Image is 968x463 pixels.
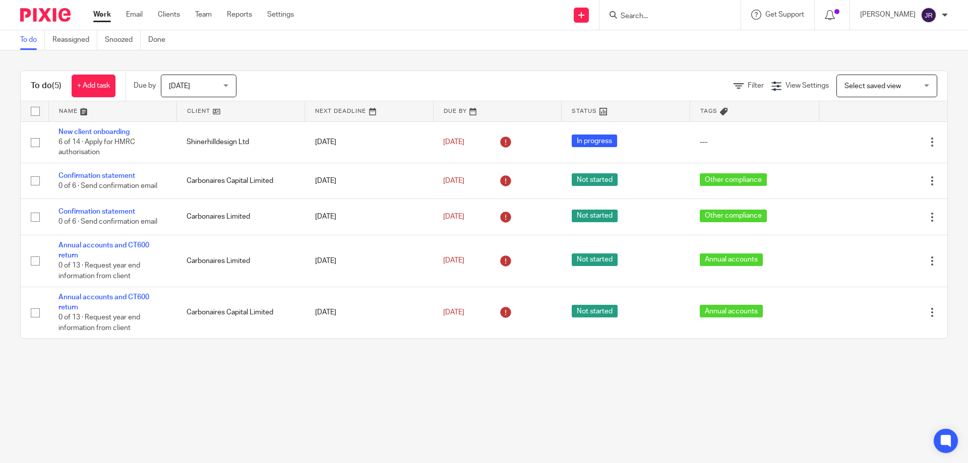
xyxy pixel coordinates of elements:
span: 6 of 14 · Apply for HMRC authorisation [58,139,135,156]
span: Not started [572,305,618,317]
span: (5) [52,82,62,90]
div: --- [700,137,809,147]
span: Not started [572,173,618,186]
span: [DATE] [443,257,464,264]
p: Due by [134,81,156,91]
span: Annual accounts [700,305,763,317]
span: 0 of 6 · Send confirmation email [58,182,157,189]
span: Not started [572,253,618,266]
a: Email [126,10,143,20]
span: Not started [572,210,618,222]
td: [DATE] [305,163,433,199]
a: Confirmation statement [58,172,135,179]
span: [DATE] [443,213,464,220]
a: Snoozed [105,30,141,50]
a: Clients [158,10,180,20]
a: To do [20,30,45,50]
a: Work [93,10,111,20]
a: Annual accounts and CT600 return [58,242,149,259]
p: [PERSON_NAME] [860,10,916,20]
td: Carbonaires Limited [176,235,305,287]
a: Done [148,30,173,50]
span: Annual accounts [700,253,763,266]
td: [DATE] [305,235,433,287]
td: [DATE] [305,199,433,235]
a: Reports [227,10,252,20]
span: Tags [700,108,717,114]
span: [DATE] [443,139,464,146]
span: In progress [572,135,617,147]
img: Pixie [20,8,71,22]
span: 0 of 13 · Request year end information from client [58,314,140,332]
td: Carbonaires Limited [176,199,305,235]
span: Select saved view [844,83,901,90]
a: Reassigned [52,30,97,50]
a: Confirmation statement [58,208,135,215]
span: Filter [748,82,764,89]
a: Settings [267,10,294,20]
span: 0 of 6 · Send confirmation email [58,219,157,226]
span: View Settings [785,82,829,89]
a: Annual accounts and CT600 return [58,294,149,311]
span: [DATE] [169,83,190,90]
td: [DATE] [305,287,433,338]
h1: To do [31,81,62,91]
span: 0 of 13 · Request year end information from client [58,262,140,280]
input: Search [620,12,710,21]
td: Shinerhilldesign Ltd [176,121,305,163]
span: Other compliance [700,173,767,186]
td: Carbonaires Capital Limited [176,287,305,338]
a: Team [195,10,212,20]
span: [DATE] [443,177,464,184]
td: [DATE] [305,121,433,163]
a: New client onboarding [58,128,130,136]
img: svg%3E [921,7,937,23]
span: Get Support [765,11,804,18]
td: Carbonaires Capital Limited [176,163,305,199]
span: Other compliance [700,210,767,222]
span: [DATE] [443,309,464,316]
a: + Add task [72,75,115,97]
